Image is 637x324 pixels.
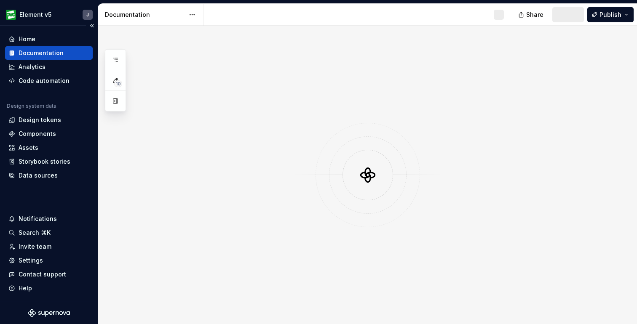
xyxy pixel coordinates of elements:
a: Code automation [5,74,93,88]
button: Notifications [5,212,93,226]
div: Element v5 [19,11,51,19]
div: Code automation [19,77,70,85]
div: Home [19,35,35,43]
a: Design tokens [5,113,93,127]
a: Data sources [5,169,93,182]
button: Share [514,7,549,22]
span: Share [526,11,543,19]
div: J [86,11,89,18]
a: Invite team [5,240,93,253]
a: Settings [5,254,93,267]
button: Publish [587,7,634,22]
a: Assets [5,141,93,154]
div: Settings [19,256,43,265]
div: Documentation [19,49,64,57]
div: Help [19,284,32,292]
div: Documentation [105,11,185,19]
a: Analytics [5,60,93,74]
svg: Supernova Logo [28,309,70,317]
div: Search ⌘K [19,228,51,237]
div: Invite team [19,242,51,251]
div: Design tokens [19,116,61,124]
button: Collapse sidebar [86,20,98,32]
div: Notifications [19,215,57,223]
a: Home [5,32,93,46]
a: Documentation [5,46,93,60]
button: Search ⌘K [5,226,93,239]
div: Components [19,130,56,138]
div: Analytics [19,63,45,71]
button: Element v5J [2,5,96,24]
span: Publish [600,11,621,19]
a: Storybook stories [5,155,93,168]
div: Storybook stories [19,157,70,166]
img: a1163231-533e-497d-a445-0e6f5b523c07.png [6,10,16,20]
div: Assets [19,143,38,152]
div: Data sources [19,171,58,180]
div: Contact support [19,270,66,279]
button: Help [5,282,93,295]
span: 10 [114,80,122,87]
button: Contact support [5,268,93,281]
div: Design system data [7,103,56,109]
a: Components [5,127,93,141]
